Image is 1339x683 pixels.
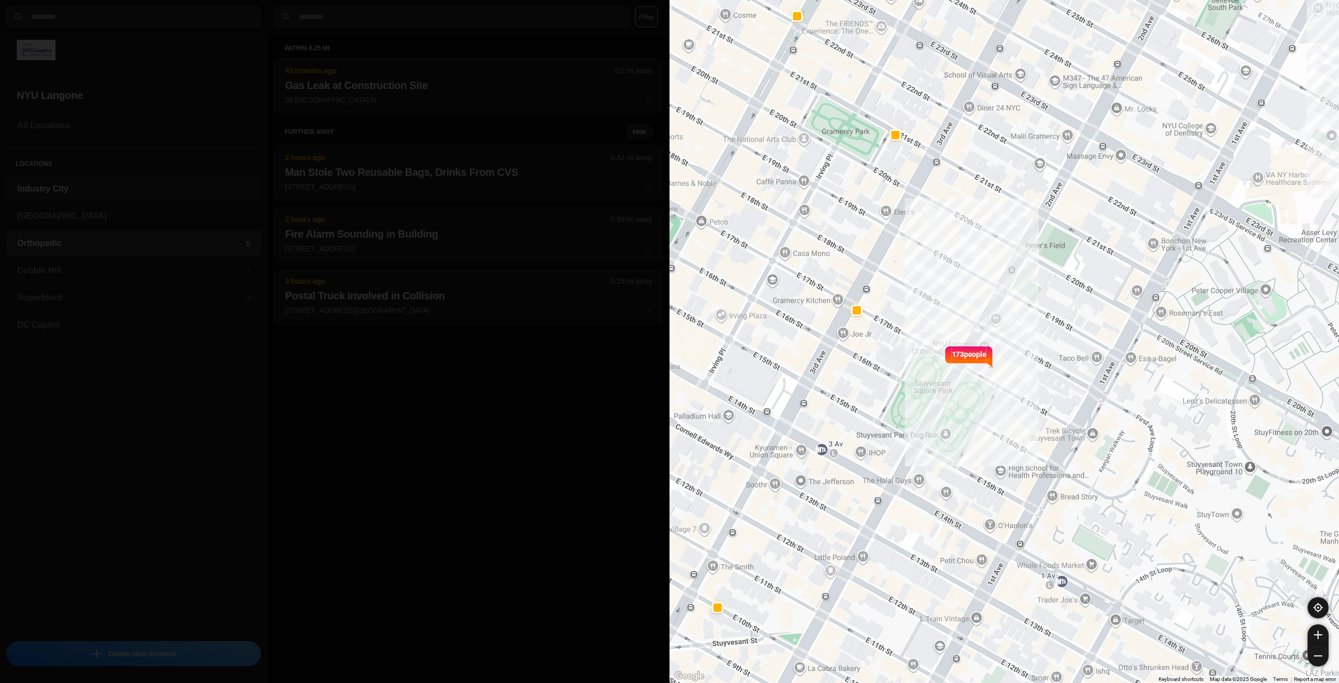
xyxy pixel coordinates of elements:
[285,214,611,225] p: 2 hours ago
[1294,676,1336,682] a: Report a map error
[285,128,626,136] h5: further away
[672,669,707,683] img: Google
[285,182,652,192] p: [STREET_ADDRESS]
[611,214,652,225] p: 0.58 mi away
[635,6,658,27] button: Filter
[611,152,652,163] p: 0.42 mi away
[274,306,663,315] a: 3 hours ago0.25 mi awayPostal Truck Involved in Collision[STREET_ADDRESS][GEOGRAPHIC_DATA]star
[17,40,55,60] img: logo
[17,88,251,103] h2: NYU Langone
[645,244,652,253] span: star
[615,65,652,76] p: 0.2 mi away
[626,125,653,139] button: Hide
[285,78,652,93] h2: Gas Leak at Construction Site
[285,152,611,163] p: 2 hours ago
[13,12,24,22] img: search
[1159,676,1204,683] button: Keyboard shortcuts
[285,305,652,316] p: [STREET_ADDRESS][GEOGRAPHIC_DATA]
[285,95,652,105] p: 38 [GEOGRAPHIC_DATA] N
[246,238,250,249] p: 6
[285,165,652,180] h2: Man Stole Two Reusable Bags, Drinks From CVS
[93,650,101,658] img: icon
[274,95,663,104] a: 43 minutes ago0.2 mi awayGas Leak at Construction Site38 [GEOGRAPHIC_DATA] Nstar
[6,113,261,138] a: All Locations
[285,227,652,241] h2: Fire Alarm Sounding in Building
[6,176,261,201] a: Industry City
[17,292,246,304] h3: Superblock
[1210,676,1267,682] span: Map data ©2025 Google
[986,344,994,367] img: notch
[285,288,652,303] h2: Postal Truck Involved in Collision
[645,306,652,315] span: star
[6,641,261,666] button: iconCreate New Incident
[611,276,652,286] p: 0.25 mi away
[944,344,952,367] img: notch
[645,183,652,191] span: star
[285,276,611,286] p: 3 hours ago
[1314,652,1322,660] img: zoom-out
[108,648,176,659] p: Create New Incident
[672,669,707,683] a: Open this area in Google Maps (opens a new window)
[1308,597,1329,618] button: recenter
[6,285,261,310] a: Superblock3
[17,210,250,222] h3: [GEOGRAPHIC_DATA]
[6,312,261,338] a: DC Capitol
[246,265,250,276] p: 1
[274,145,663,201] button: 2 hours ago0.42 mi awayMan Stole Two Reusable Bags, Drinks From CVS[STREET_ADDRESS]star
[17,264,246,277] h3: Cobble Hill
[6,258,261,283] a: Cobble Hill1
[1308,624,1329,645] button: zoom-in
[274,207,663,263] button: 2 hours ago0.58 mi awayFire Alarm Sounding in Building[STREET_ADDRESS]star
[285,243,652,254] p: [STREET_ADDRESS]
[285,44,653,52] h5: within 0.25 mi
[285,65,615,76] p: 43 minutes ago
[246,293,250,303] p: 3
[17,183,250,195] h3: Industry City
[633,128,646,136] small: Hide
[274,182,663,191] a: 2 hours ago0.42 mi awayMan Stole Two Reusable Bags, Drinks From CVS[STREET_ADDRESS]star
[645,96,652,104] span: star
[1308,645,1329,666] button: zoom-out
[274,59,663,114] button: 43 minutes ago0.2 mi awayGas Leak at Construction Site38 [GEOGRAPHIC_DATA] Nstar
[6,147,261,176] h5: Locations
[952,349,986,372] p: 173 people
[17,119,250,132] h3: All Locations
[274,244,663,253] a: 2 hours ago0.58 mi awayFire Alarm Sounding in Building[STREET_ADDRESS]star
[1273,676,1288,682] a: Terms (opens in new tab)
[274,269,663,324] button: 3 hours ago0.25 mi awayPostal Truck Involved in Collision[STREET_ADDRESS][GEOGRAPHIC_DATA]star
[17,237,246,250] h3: Orthopedic
[6,204,261,229] a: [GEOGRAPHIC_DATA]
[281,12,291,22] img: search
[6,231,261,256] a: Orthopedic6
[1313,603,1323,612] img: recenter
[1314,631,1322,639] img: zoom-in
[17,319,250,331] h3: DC Capitol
